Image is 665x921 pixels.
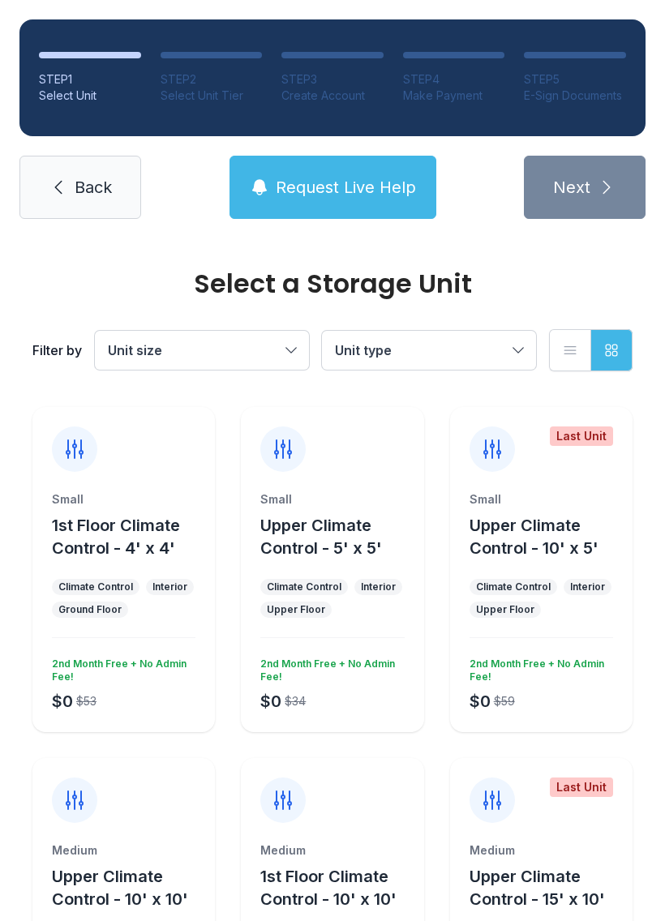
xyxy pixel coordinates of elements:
button: Unit size [95,331,309,370]
button: Upper Climate Control - 5' x 5' [260,514,417,559]
div: Interior [361,580,396,593]
div: Upper Floor [267,603,325,616]
span: Back [75,176,112,199]
span: Request Live Help [276,176,416,199]
span: 1st Floor Climate Control - 10' x 10' [260,867,397,909]
div: Select Unit [39,88,141,104]
div: 2nd Month Free + No Admin Fee! [45,651,195,683]
div: 2nd Month Free + No Admin Fee! [254,651,404,683]
div: Climate Control [58,580,133,593]
div: Climate Control [267,580,341,593]
span: Unit type [335,342,392,358]
div: STEP 2 [161,71,263,88]
button: 1st Floor Climate Control - 10' x 10' [260,865,417,910]
div: Small [470,491,613,508]
div: Select a Storage Unit [32,271,633,297]
button: Upper Climate Control - 10' x 5' [470,514,626,559]
span: Upper Climate Control - 10' x 5' [470,516,598,558]
div: Medium [260,842,404,859]
div: Small [52,491,195,508]
button: Upper Climate Control - 10' x 10' [52,865,208,910]
div: $0 [260,690,281,713]
div: STEP 1 [39,71,141,88]
div: $53 [76,693,97,709]
div: $59 [494,693,515,709]
div: Medium [470,842,613,859]
div: E-Sign Documents [524,88,626,104]
div: Interior [570,580,605,593]
div: Last Unit [550,426,613,446]
div: $0 [470,690,491,713]
div: Select Unit Tier [161,88,263,104]
span: Upper Climate Control - 10' x 10' [52,867,188,909]
div: Small [260,491,404,508]
div: Upper Floor [476,603,534,616]
button: Upper Climate Control - 15' x 10' [470,865,626,910]
div: Last Unit [550,777,613,797]
div: STEP 3 [281,71,384,88]
div: Create Account [281,88,384,104]
span: Next [553,176,590,199]
div: $0 [52,690,73,713]
span: Upper Climate Control - 5' x 5' [260,516,382,558]
div: STEP 5 [524,71,626,88]
span: 1st Floor Climate Control - 4' x 4' [52,516,180,558]
div: Filter by [32,341,82,360]
span: Upper Climate Control - 15' x 10' [470,867,605,909]
div: $34 [285,693,306,709]
div: Interior [152,580,187,593]
div: Ground Floor [58,603,122,616]
div: 2nd Month Free + No Admin Fee! [463,651,613,683]
div: Make Payment [403,88,505,104]
span: Unit size [108,342,162,358]
div: Climate Control [476,580,551,593]
button: Unit type [322,331,536,370]
div: Medium [52,842,195,859]
button: 1st Floor Climate Control - 4' x 4' [52,514,208,559]
div: STEP 4 [403,71,505,88]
